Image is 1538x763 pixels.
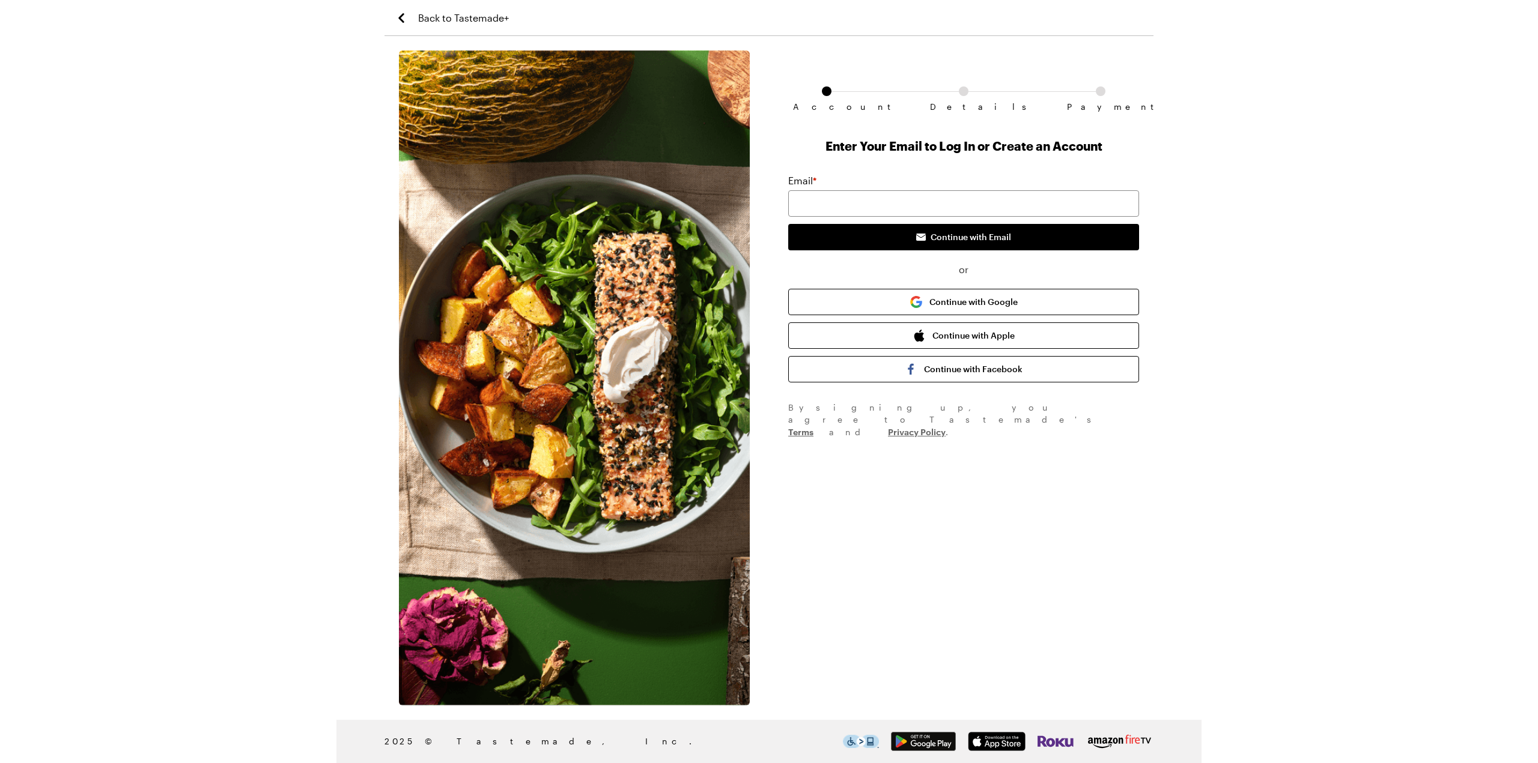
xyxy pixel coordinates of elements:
[930,102,997,112] span: Details
[843,735,879,748] img: This icon serves as a link to download the Level Access assistive technology app for individuals ...
[418,11,509,25] span: Back to Tastemade+
[888,426,946,437] a: Privacy Policy
[788,262,1139,277] span: or
[968,732,1026,751] img: App Store
[931,231,1011,243] span: Continue with Email
[788,322,1139,349] button: Continue with Apple
[788,289,1139,315] button: Continue with Google
[891,732,956,751] img: Google Play
[788,356,1139,382] button: Continue with Facebook
[384,735,843,748] span: 2025 © Tastemade, Inc.
[788,137,1139,154] h1: Enter Your Email to Log In or Create an Account
[788,402,1139,438] div: By signing up , you agree to Tastemade's and .
[1086,732,1153,751] img: Amazon Fire TV
[1038,732,1074,751] img: Roku
[793,102,860,112] span: Account
[788,426,813,437] a: Terms
[1067,102,1134,112] span: Payment
[788,173,816,188] label: Email
[788,86,1139,102] ol: Subscription checkout form navigation
[788,224,1139,250] button: Continue with Email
